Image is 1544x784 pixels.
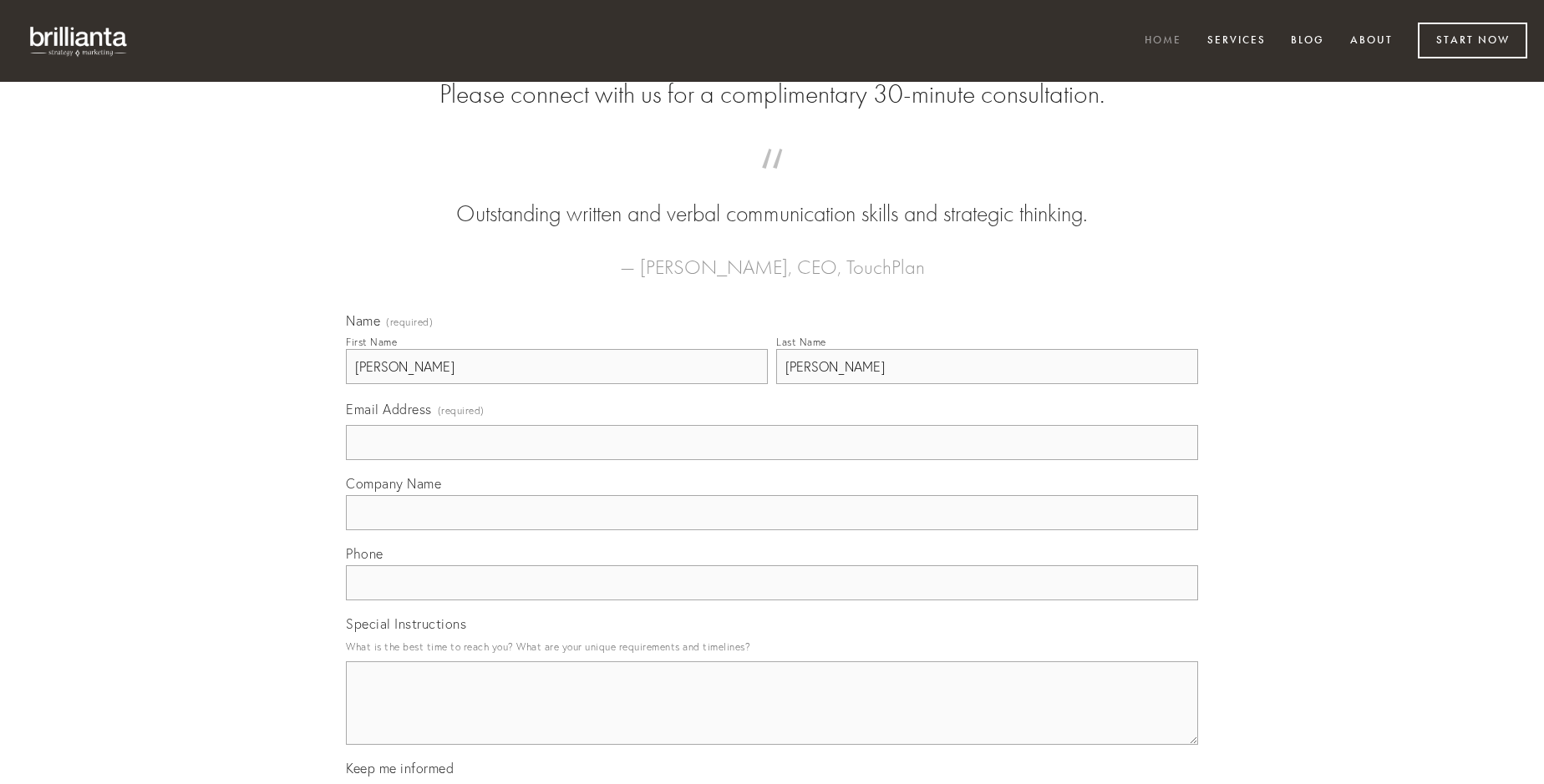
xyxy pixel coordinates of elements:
[346,312,380,329] span: Name
[438,399,485,422] span: (required)
[776,336,826,348] div: Last Name
[346,635,1198,658] p: What is the best time to reach you? What are your unique requirements and timelines?
[1196,28,1277,55] a: Services
[1339,28,1404,55] a: About
[1134,28,1192,55] a: Home
[346,401,432,417] span: Email Address
[386,317,433,327] span: (required)
[373,165,1171,198] span: “
[346,545,383,562] span: Phone
[373,230,1171,284] figcaption: — [PERSON_NAME], CEO, TouchPlan
[346,78,1198,110] h2: Please connect with us for a complimentary 30-minute consultation.
[1418,23,1527,58] a: Start Now
[346,615,466,632] span: Special Instructions
[17,17,142,65] img: brillianta - research, strategy, marketing
[346,760,454,776] span: Keep me informed
[346,475,441,492] span: Company Name
[1280,28,1335,55] a: Blog
[346,336,397,348] div: First Name
[373,165,1171,230] blockquote: Outstanding written and verbal communication skills and strategic thinking.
